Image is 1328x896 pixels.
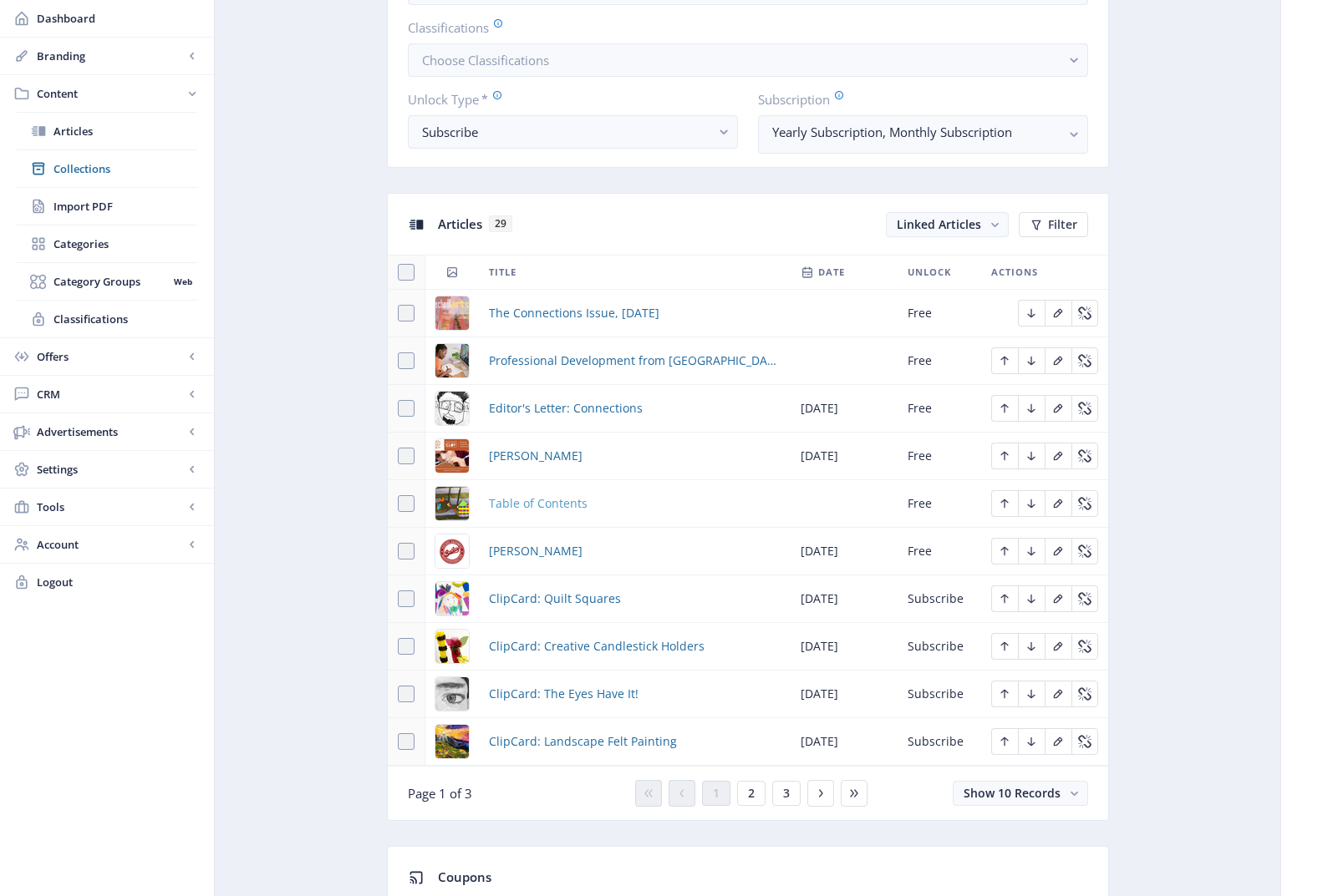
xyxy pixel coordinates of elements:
[438,215,482,232] span: Articles
[791,575,898,623] td: [DATE]
[1045,352,1071,367] a: Edit page
[1071,685,1098,701] a: Edit page
[17,113,197,149] a: Articles
[489,446,583,466] a: [PERSON_NAME]
[422,52,549,68] span: Choose Classifications
[772,781,801,806] button: 3
[408,115,738,149] button: Subscribe
[1071,542,1098,558] a: Edit page
[489,303,659,323] span: The Connections Issue, [DATE]
[886,212,1009,237] button: Linked Articles
[898,671,981,718] td: Subscribe
[818,262,845,282] span: Date
[748,787,755,800] span: 2
[1071,304,1098,320] a: Edit page
[489,589,621,609] a: ClipCard: Quilt Squares
[17,263,197,300] a: Category GroupsWeb
[713,787,720,800] span: 1
[898,718,981,766] td: Subscribe
[53,160,197,177] span: Collections
[408,90,725,109] label: Unlock Type
[898,480,981,528] td: Free
[1045,494,1071,510] a: Edit page
[489,684,639,704] span: ClipCard: The Eyes Have It!
[772,122,1061,142] nb-select-label: Yearly Subscription, Monthly Subscription
[168,273,197,290] nb-badge: Web
[898,433,981,480] td: Free
[991,262,1038,282] span: Actions
[898,337,981,385] td: Free
[991,542,1018,558] a: Edit page
[1018,494,1045,510] a: Edit page
[37,461,184,478] span: Settings
[758,115,1088,154] button: Yearly Subscription, Monthly Subscription
[435,439,469,473] img: 287b6423-90d7-45a5-ba67-951ce8abd925.png
[898,575,981,623] td: Subscribe
[1045,304,1071,320] a: Edit page
[17,188,197,225] a: Import PDF
[53,273,168,290] span: Category Groups
[791,528,898,575] td: [DATE]
[702,781,730,806] button: 1
[1019,212,1088,237] button: Filter
[408,785,472,802] span: Page 1 of 3
[37,348,184,365] span: Offers
[489,731,677,752] a: ClipCard: Landscape Felt Painting
[17,150,197,187] a: Collections
[1018,352,1045,367] a: Edit page
[898,290,981,337] td: Free
[489,541,583,561] a: [PERSON_NAME]
[991,590,1018,605] a: Edit page
[37,499,184,515] span: Tools
[964,785,1061,801] span: Show 10 Records
[37,10,201,27] span: Dashboard
[1018,399,1045,415] a: Edit page
[435,487,469,520] img: c8549ab1-beec-466e-af72-c9cab330311f.png
[37,48,184,64] span: Branding
[1045,447,1071,463] a: Edit page
[991,447,1018,463] a: Edit page
[435,534,469,568] img: 4952fd04-a544-41f5-b554-a84e0f923c78.png
[897,216,981,232] span: Linked Articles
[991,732,1018,748] a: Edit page
[435,677,469,711] img: 5fa7e77f-eb2a-44b0-ad12-9ee8686f5098.png
[435,630,469,663] img: b3e551fd-53e0-4302-840a-26f703a9c938.png
[37,85,184,102] span: Content
[435,392,469,425] img: 796ca792-a29c-4a2e-8a5c-5b6e099e55f4.png
[17,225,197,262] a: Categories
[1071,732,1098,748] a: Edit page
[783,787,790,800] span: 3
[737,781,766,806] button: 2
[489,494,588,514] a: Table of Contents
[1071,352,1098,367] a: Edit page
[791,671,898,718] td: [DATE]
[791,623,898,671] td: [DATE]
[1018,685,1045,701] a: Edit page
[1045,399,1071,415] a: Edit page
[1045,637,1071,653] a: Edit page
[489,215,512,232] span: 29
[791,385,898,433] td: [DATE]
[489,351,781,371] a: Professional Development from [GEOGRAPHIC_DATA]
[1018,542,1045,558] a: Edit page
[1045,732,1071,748] a: Edit page
[408,43,1088,77] button: Choose Classifications
[1048,218,1077,231] span: Filter
[1071,399,1098,415] a: Edit page
[489,398,643,418] a: Editor's Letter: Connections
[1018,637,1045,653] a: Edit page
[908,262,951,282] span: Unlock
[791,718,898,766] td: [DATE]
[387,193,1109,821] app-collection-view: Articles
[898,623,981,671] td: Subscribe
[37,536,184,553] span: Account
[435,296,469,330] img: dd9c14d5-4612-4f71-b6c0-f9133f006b70.png
[953,781,1088,806] button: Show 10 Records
